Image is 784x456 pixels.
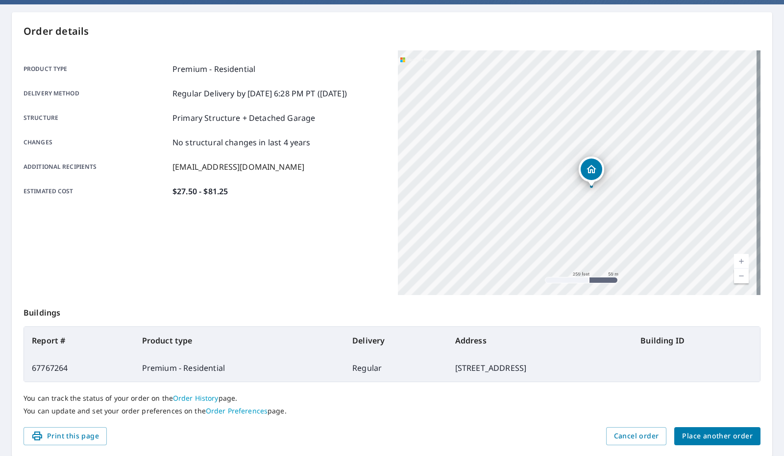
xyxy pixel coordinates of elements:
[24,427,107,445] button: Print this page
[734,269,749,283] a: Current Level 17, Zoom Out
[173,393,219,403] a: Order History
[172,88,347,99] p: Regular Delivery by [DATE] 6:28 PM PT ([DATE])
[206,406,268,415] a: Order Preferences
[172,161,304,173] p: [EMAIL_ADDRESS][DOMAIN_NAME]
[606,427,667,445] button: Cancel order
[24,24,760,39] p: Order details
[24,63,169,75] p: Product type
[24,185,169,197] p: Estimated cost
[447,327,633,354] th: Address
[579,157,604,187] div: Dropped pin, building 1, Residential property, 302 N Macy St Fond Du Lac, WI 54935
[447,354,633,382] td: [STREET_ADDRESS]
[24,88,169,99] p: Delivery method
[674,427,760,445] button: Place another order
[24,112,169,124] p: Structure
[24,295,760,326] p: Buildings
[134,327,345,354] th: Product type
[614,430,659,442] span: Cancel order
[172,112,315,124] p: Primary Structure + Detached Garage
[24,354,134,382] td: 67767264
[24,137,169,148] p: Changes
[24,327,134,354] th: Report #
[24,161,169,173] p: Additional recipients
[24,407,760,415] p: You can update and set your order preferences on the page.
[172,137,311,148] p: No structural changes in last 4 years
[172,63,255,75] p: Premium - Residential
[134,354,345,382] td: Premium - Residential
[734,254,749,269] a: Current Level 17, Zoom In
[172,185,228,197] p: $27.50 - $81.25
[633,327,760,354] th: Building ID
[682,430,753,442] span: Place another order
[31,430,99,442] span: Print this page
[344,354,447,382] td: Regular
[24,394,760,403] p: You can track the status of your order on the page.
[344,327,447,354] th: Delivery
